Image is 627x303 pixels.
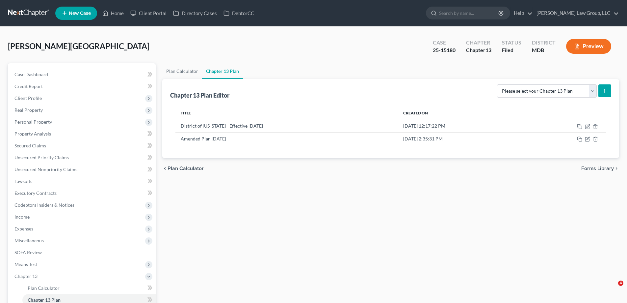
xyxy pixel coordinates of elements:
span: Property Analysis [14,131,51,136]
td: [DATE] 2:35:31 PM [398,132,524,145]
a: Lawsuits [9,175,156,187]
div: Chapter [466,39,491,46]
span: Client Profile [14,95,42,101]
span: Personal Property [14,119,52,125]
span: Plan Calculator [28,285,60,291]
div: Chapter 13 Plan Editor [170,91,229,99]
a: Property Analysis [9,128,156,140]
span: Unsecured Priority Claims [14,155,69,160]
a: Unsecured Nonpriority Claims [9,164,156,175]
iframe: Intercom live chat [605,281,620,296]
span: New Case [69,11,91,16]
a: Plan Calculator [162,63,202,79]
i: chevron_right [614,166,619,171]
div: Status [502,39,521,46]
div: MDB [532,46,556,54]
span: 13 [485,47,491,53]
button: chevron_left Plan Calculator [162,166,204,171]
span: 4 [618,281,623,286]
i: chevron_left [162,166,168,171]
span: Codebtors Insiders & Notices [14,202,74,208]
span: Miscellaneous [14,238,44,243]
a: DebtorCC [220,7,257,19]
a: SOFA Review [9,247,156,258]
span: Plan Calculator [168,166,204,171]
span: Lawsuits [14,178,32,184]
td: District of [US_STATE] - Effective [DATE] [175,120,398,132]
a: Home [99,7,127,19]
span: Unsecured Nonpriority Claims [14,167,77,172]
button: Preview [566,39,611,54]
span: Real Property [14,107,43,113]
button: Forms Library chevron_right [581,166,619,171]
span: [PERSON_NAME][GEOGRAPHIC_DATA] [8,41,149,51]
div: District [532,39,556,46]
th: Title [175,106,398,120]
div: 25-15180 [433,46,456,54]
a: Chapter 13 Plan [202,63,243,79]
a: Secured Claims [9,140,156,152]
a: Credit Report [9,80,156,92]
span: Executory Contracts [14,190,57,196]
td: Amended Plan [DATE] [175,132,398,145]
span: Expenses [14,226,33,231]
div: Filed [502,46,521,54]
a: Unsecured Priority Claims [9,152,156,164]
a: [PERSON_NAME] Law Group, LLC [533,7,619,19]
span: Credit Report [14,83,43,89]
div: Chapter [466,46,491,54]
span: Means Test [14,261,37,267]
a: Client Portal [127,7,170,19]
div: Case [433,39,456,46]
span: Income [14,214,30,220]
span: Chapter 13 [14,273,38,279]
a: Directory Cases [170,7,220,19]
span: Chapter 13 Plan [28,297,61,303]
a: Case Dashboard [9,69,156,80]
a: Help [510,7,533,19]
td: [DATE] 12:17:22 PM [398,120,524,132]
span: Secured Claims [14,143,46,148]
span: SOFA Review [14,250,42,255]
a: Executory Contracts [9,187,156,199]
span: Forms Library [581,166,614,171]
input: Search by name... [439,7,499,19]
a: Plan Calculator [22,282,156,294]
th: Created On [398,106,524,120]
span: Case Dashboard [14,72,48,77]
